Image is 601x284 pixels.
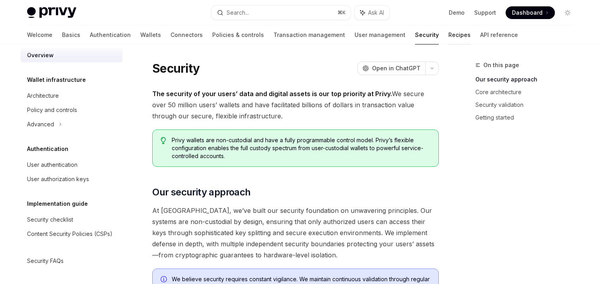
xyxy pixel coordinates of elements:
svg: Info [161,276,169,284]
h1: Security [152,61,200,75]
a: Security checklist [21,213,122,227]
a: User management [355,25,405,44]
img: light logo [27,7,76,18]
a: Architecture [21,89,122,103]
svg: Tip [161,137,166,144]
h5: Wallet infrastructure [27,75,86,85]
a: Demo [449,9,465,17]
div: User authorization keys [27,174,89,184]
div: Security FAQs [27,256,64,266]
a: Security [415,25,439,44]
span: Open in ChatGPT [372,64,421,72]
span: We secure over 50 million users’ wallets and have facilitated billions of dollars in transaction ... [152,88,439,122]
a: Connectors [171,25,203,44]
div: User authentication [27,160,78,170]
a: Support [474,9,496,17]
span: Ask AI [368,9,384,17]
button: Search...⌘K [211,6,351,20]
button: Toggle dark mode [561,6,574,19]
button: Open in ChatGPT [357,62,425,75]
span: Our security approach [152,186,250,199]
h5: Implementation guide [27,199,88,209]
a: User authentication [21,158,122,172]
a: Policies & controls [212,25,264,44]
a: Wallets [140,25,161,44]
div: Architecture [27,91,59,100]
a: Welcome [27,25,52,44]
div: Search... [227,8,249,17]
a: Dashboard [506,6,555,19]
span: On this page [483,60,519,70]
strong: The security of your users’ data and digital assets is our top priority at Privy. [152,90,392,98]
span: At [GEOGRAPHIC_DATA], we’ve built our security foundation on unwavering principles. Our systems a... [152,205,439,261]
h5: Authentication [27,144,68,154]
a: Transaction management [273,25,345,44]
a: Security validation [475,99,580,111]
a: Core architecture [475,86,580,99]
a: Authentication [90,25,131,44]
span: Privy wallets are non-custodial and have a fully programmable control model. Privy’s flexible con... [172,136,430,160]
a: Content Security Policies (CSPs) [21,227,122,241]
a: Recipes [448,25,471,44]
div: Advanced [27,120,54,129]
a: Getting started [475,111,580,124]
a: Our security approach [475,73,580,86]
span: ⌘ K [337,10,346,16]
a: User authorization keys [21,172,122,186]
span: Dashboard [512,9,543,17]
a: Basics [62,25,80,44]
a: API reference [480,25,518,44]
button: Ask AI [355,6,390,20]
a: Security FAQs [21,254,122,268]
div: Policy and controls [27,105,77,115]
a: Policy and controls [21,103,122,117]
div: Content Security Policies (CSPs) [27,229,112,239]
div: Security checklist [27,215,73,224]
